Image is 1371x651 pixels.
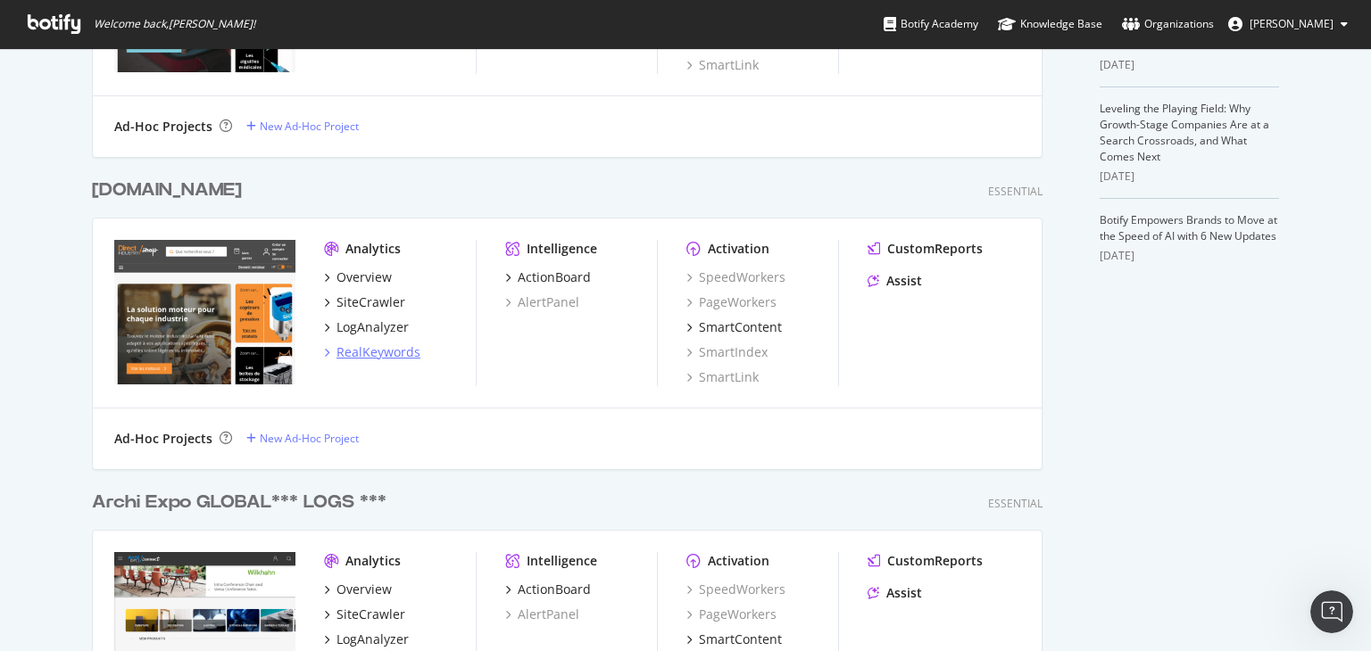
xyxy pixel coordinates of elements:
div: Activation [708,240,769,258]
a: [DOMAIN_NAME] [92,177,249,203]
div: Essential [988,184,1043,199]
div: Analytics [345,240,401,258]
div: [DATE] [1100,169,1279,185]
div: Knowledge Base [998,15,1102,33]
div: LogAnalyzer [337,318,409,336]
div: New Ad-Hoc Project [260,431,359,446]
div: SmartContent [699,318,782,336]
a: PageWorkers [686,293,777,311]
a: AlertPanel [505,293,579,311]
div: Intelligence [527,552,597,570]
div: SmartContent [699,630,782,648]
a: SpeedWorkers [686,581,785,598]
a: SmartIndex [686,343,768,361]
div: [DATE] [1100,248,1279,264]
div: SiteCrawler [337,606,405,623]
a: SpeedWorkers [686,268,785,286]
a: SmartContent [686,318,782,336]
a: SmartContent [686,630,782,648]
a: RealKeywords [324,343,420,361]
a: ActionBoard [505,268,591,286]
a: Leveling the Playing Field: Why Growth-Stage Companies Are at a Search Crossroads, and What Comes... [1100,101,1269,164]
div: Assist [886,272,922,290]
div: Overview [337,581,392,598]
a: CustomReports [868,240,983,258]
a: AlertPanel [505,606,579,623]
a: Overview [324,581,392,598]
div: CustomReports [887,240,983,258]
img: www.directindustry.com [114,240,295,384]
div: Assist [886,584,922,602]
div: Activation [708,552,769,570]
a: SmartLink [686,56,759,74]
button: [PERSON_NAME] [1214,10,1362,38]
a: Assist [868,272,922,290]
a: New Ad-Hoc Project [246,431,359,446]
div: Overview [337,268,392,286]
a: PageWorkers [686,606,777,623]
div: CustomReports [887,552,983,570]
a: LogAnalyzer [324,318,409,336]
a: Overview [324,268,392,286]
div: Organizations [1122,15,1214,33]
div: RealKeywords [337,343,420,361]
div: Intelligence [527,240,597,258]
span: Guillaume MALLEIN [1250,16,1334,31]
div: Ad-Hoc Projects [114,118,212,136]
a: SiteCrawler [324,293,405,311]
div: ActionBoard [518,581,591,598]
a: Botify Empowers Brands to Move at the Speed of AI with 6 New Updates [1100,212,1277,243]
div: Botify Academy [884,15,978,33]
span: Welcome back, [PERSON_NAME] ! [94,17,255,31]
div: ActionBoard [518,268,591,286]
div: Essential [988,496,1043,511]
div: [DATE] [1100,57,1279,73]
div: Analytics [345,552,401,570]
a: SiteCrawler [324,606,405,623]
div: [DOMAIN_NAME] [92,177,242,203]
a: SmartLink [686,368,759,386]
div: LogAnalyzer [337,630,409,648]
a: LogAnalyzer [324,630,409,648]
a: Assist [868,584,922,602]
a: CustomReports [868,552,983,570]
iframe: Intercom live chat [1310,590,1353,633]
div: New Ad-Hoc Project [260,119,359,134]
a: New Ad-Hoc Project [246,119,359,134]
a: Why Mid-Sized Brands Should Use IndexNow to Accelerate Organic Search Growth [1100,5,1270,53]
div: SiteCrawler [337,293,405,311]
a: ActionBoard [505,581,591,598]
div: Ad-Hoc Projects [114,430,212,448]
